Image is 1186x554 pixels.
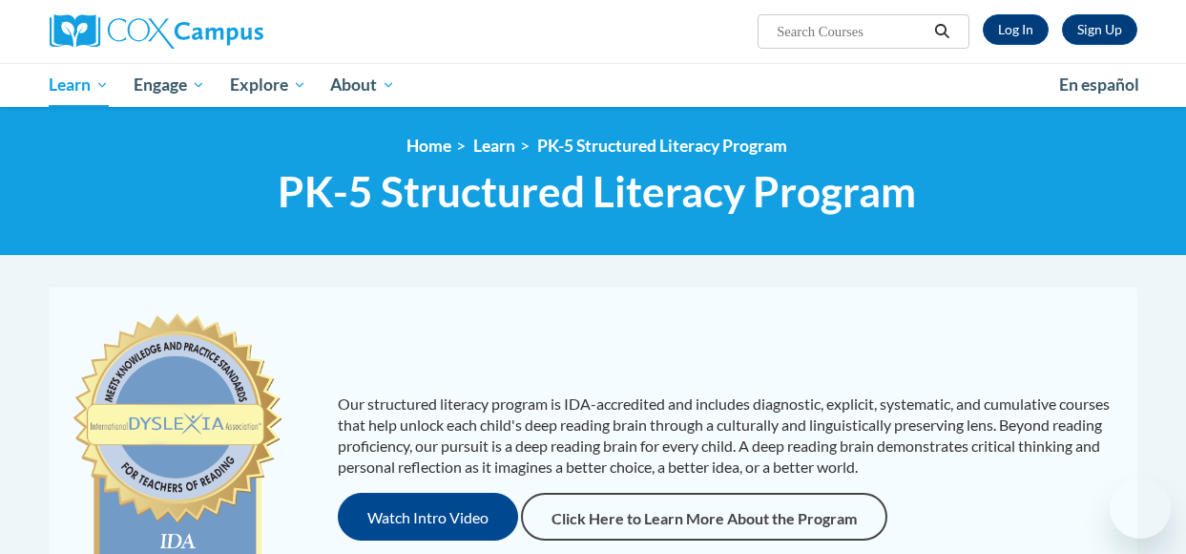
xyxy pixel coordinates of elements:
[338,493,518,541] button: Watch Intro Video
[983,14,1049,45] a: Log In
[1059,75,1139,95] span: En español
[1047,65,1152,105] a: En español
[1062,14,1137,45] a: Register
[37,63,122,107] a: Learn
[927,20,956,43] button: Search
[121,63,218,107] a: Engage
[50,14,393,49] a: Cox Campus
[338,394,1118,478] p: Our structured literacy program is IDA-accredited and includes diagnostic, explicit, systematic, ...
[49,74,109,96] span: Learn
[473,136,515,156] a: Learn
[406,136,451,156] a: Home
[775,20,927,43] input: Search Courses
[521,493,887,541] a: Click Here to Learn More About the Program
[230,74,306,96] span: Explore
[330,74,395,96] span: About
[50,14,263,49] img: Cox Campus
[35,63,1152,107] div: Main menu
[218,63,319,107] a: Explore
[537,136,787,156] a: PK-5 Structured Literacy Program
[278,166,916,217] span: PK-5 Structured Literacy Program
[1110,478,1171,539] iframe: Button to launch messaging window
[318,63,407,107] a: About
[134,74,205,96] span: Engage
